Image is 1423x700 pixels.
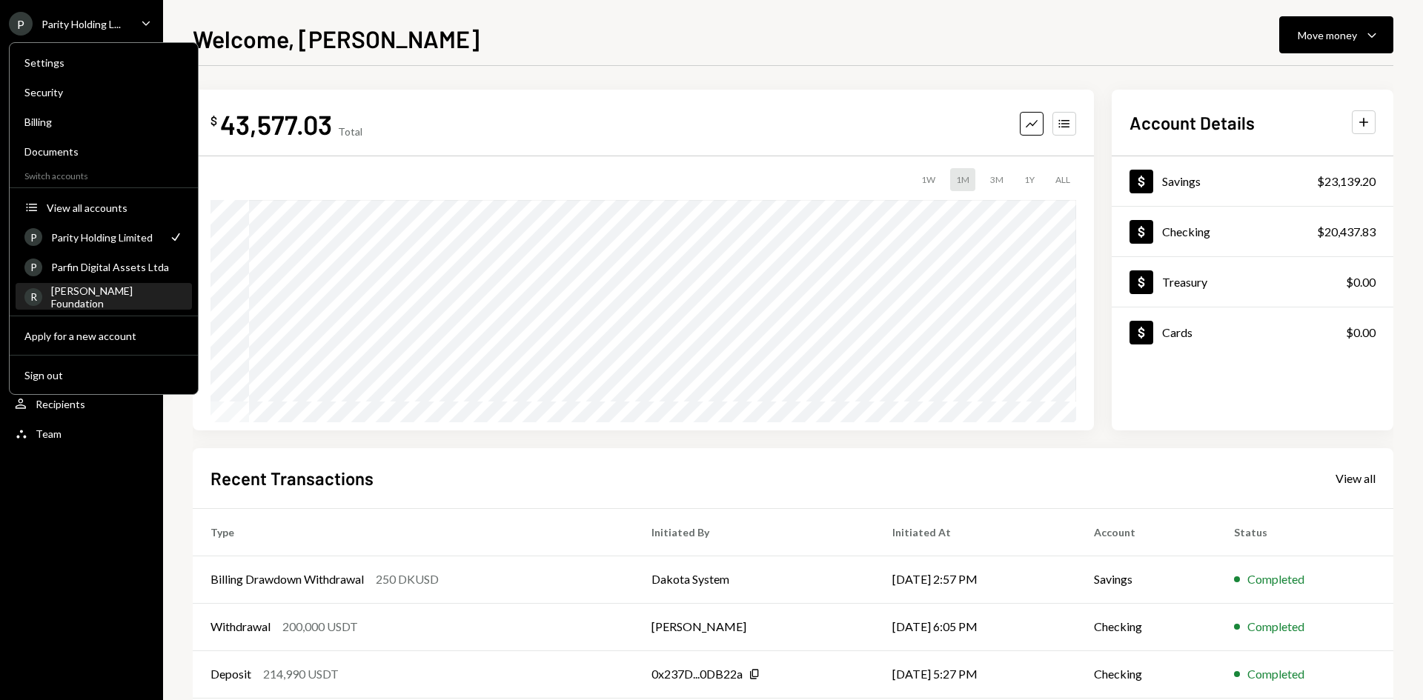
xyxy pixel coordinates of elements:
div: Billing Drawdown Withdrawal [210,570,364,588]
div: P [24,259,42,276]
td: Checking [1076,603,1216,650]
a: Documents [16,138,192,164]
div: View all accounts [47,201,183,214]
th: Initiated At [875,508,1076,556]
a: View all [1336,470,1376,486]
div: Recipients [36,398,85,410]
td: [DATE] 6:05 PM [875,603,1076,650]
div: Completed [1247,665,1304,683]
div: $ [210,113,217,128]
a: Checking$20,437.83 [1112,207,1393,256]
div: 1M [950,168,975,191]
a: Security [16,79,192,105]
a: Settings [16,49,192,76]
div: P [9,12,33,36]
div: Team [36,427,62,440]
div: [PERSON_NAME] Foundation [51,284,183,310]
a: Team [9,420,154,447]
a: Savings$23,139.20 [1112,156,1393,206]
button: Sign out [16,362,192,389]
div: Sign out [24,369,183,381]
div: Move money [1298,27,1357,43]
div: 3M [984,168,1009,191]
button: View all accounts [16,195,192,221]
div: 1W [915,168,941,191]
div: $0.00 [1346,273,1376,291]
h1: Welcome, [PERSON_NAME] [193,24,480,53]
td: [DATE] 2:57 PM [875,556,1076,603]
div: Deposit [210,665,251,683]
div: $0.00 [1346,324,1376,341]
div: Checking [1162,224,1210,239]
h2: Recent Transactions [210,466,374,490]
td: Savings [1076,556,1216,603]
div: ALL [1049,168,1076,191]
div: P [24,228,42,246]
a: Billing [16,108,192,135]
div: Security [24,86,183,99]
div: 200,000 USDT [282,618,358,636]
div: Apply for a new account [24,330,183,342]
button: Move money [1279,16,1393,53]
div: 214,990 USDT [263,665,339,683]
div: Withdrawal [210,618,271,636]
div: Total [338,125,362,138]
div: 0x237D...0DB22a [651,665,743,683]
div: Parfin Digital Assets Ltda [51,261,183,273]
th: Type [193,508,634,556]
div: Treasury [1162,275,1207,289]
div: Completed [1247,618,1304,636]
div: 43,577.03 [220,107,332,141]
h2: Account Details [1130,110,1255,135]
th: Account [1076,508,1216,556]
a: R[PERSON_NAME] Foundation [16,283,192,310]
th: Status [1216,508,1393,556]
th: Initiated By [634,508,875,556]
button: Apply for a new account [16,323,192,350]
a: Cards$0.00 [1112,307,1393,357]
td: [DATE] 5:27 PM [875,650,1076,698]
td: Checking [1076,650,1216,698]
a: PParfin Digital Assets Ltda [16,253,192,280]
div: Parity Holding L... [42,18,121,30]
div: Savings [1162,174,1201,188]
div: Completed [1247,570,1304,588]
div: Cards [1162,325,1193,339]
div: 1Y [1018,168,1041,191]
div: View all [1336,471,1376,486]
div: R [24,288,42,306]
div: Switch accounts [10,167,198,181]
div: Billing [24,116,183,128]
div: 250 DKUSD [376,570,439,588]
a: Recipients [9,390,154,417]
div: $20,437.83 [1317,223,1376,241]
td: [PERSON_NAME] [634,603,875,650]
div: Parity Holding Limited [51,231,159,244]
div: Documents [24,145,183,158]
a: Treasury$0.00 [1112,257,1393,307]
div: $23,139.20 [1317,173,1376,190]
div: Settings [24,56,183,69]
td: Dakota System [634,556,875,603]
